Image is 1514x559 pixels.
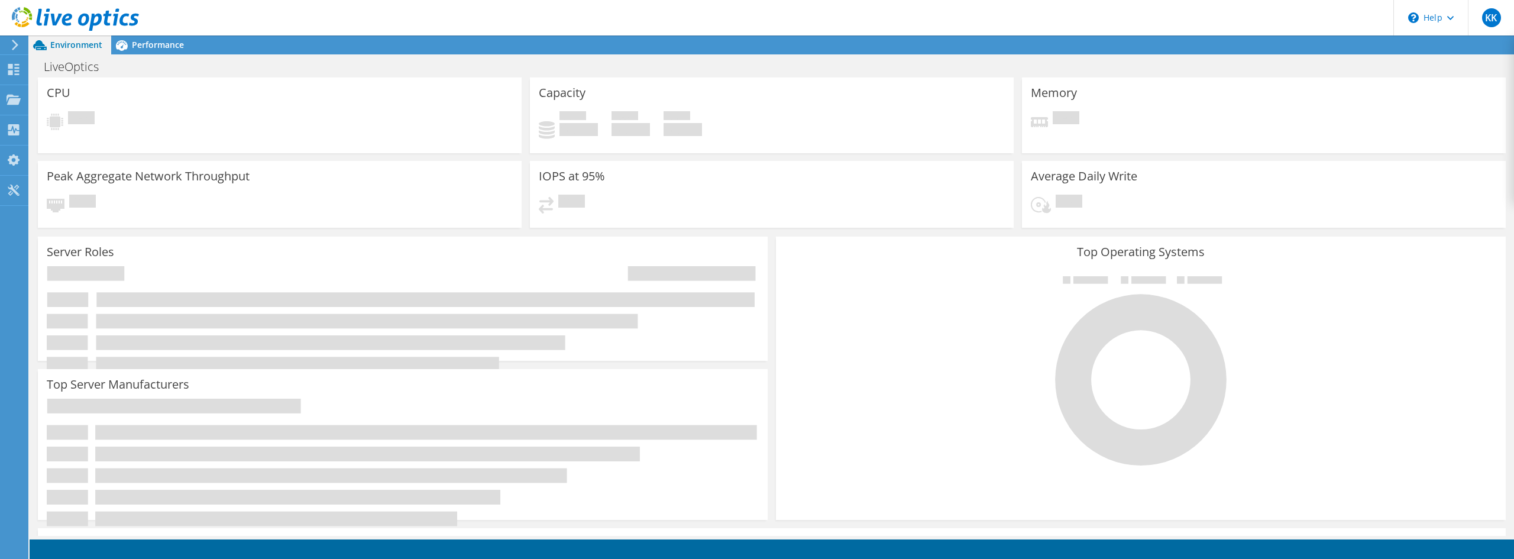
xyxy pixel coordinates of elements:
[664,111,690,123] span: Total
[1408,12,1419,23] svg: \n
[612,123,650,136] h4: 0 GiB
[47,170,250,183] h3: Peak Aggregate Network Throughput
[785,245,1497,259] h3: Top Operating Systems
[69,195,96,211] span: Pending
[38,60,117,73] h1: LiveOptics
[1031,86,1077,99] h3: Memory
[47,86,70,99] h3: CPU
[1031,170,1137,183] h3: Average Daily Write
[1053,111,1079,127] span: Pending
[539,170,605,183] h3: IOPS at 95%
[132,39,184,50] span: Performance
[47,378,189,391] h3: Top Server Manufacturers
[559,111,586,123] span: Used
[68,111,95,127] span: Pending
[612,111,638,123] span: Free
[559,123,598,136] h4: 0 GiB
[664,123,702,136] h4: 0 GiB
[50,39,102,50] span: Environment
[558,195,585,211] span: Pending
[47,245,114,259] h3: Server Roles
[539,86,585,99] h3: Capacity
[1056,195,1082,211] span: Pending
[1482,8,1501,27] span: KK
